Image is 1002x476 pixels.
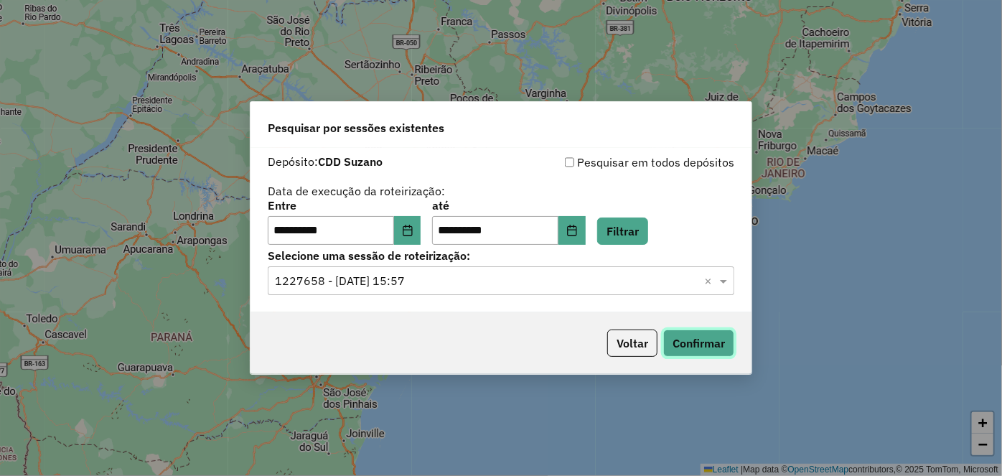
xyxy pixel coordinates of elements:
label: até [432,197,585,214]
button: Filtrar [597,218,648,245]
label: Entre [268,197,421,214]
button: Confirmar [663,330,734,357]
span: Pesquisar por sessões existentes [268,119,444,136]
button: Choose Date [394,216,421,245]
span: Clear all [704,272,716,289]
button: Voltar [607,330,657,357]
strong: CDD Suzano [318,154,383,169]
div: Pesquisar em todos depósitos [501,154,734,171]
label: Data de execução da roteirização: [268,182,445,200]
button: Choose Date [558,216,586,245]
label: Depósito: [268,153,383,170]
label: Selecione uma sessão de roteirização: [268,247,734,264]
